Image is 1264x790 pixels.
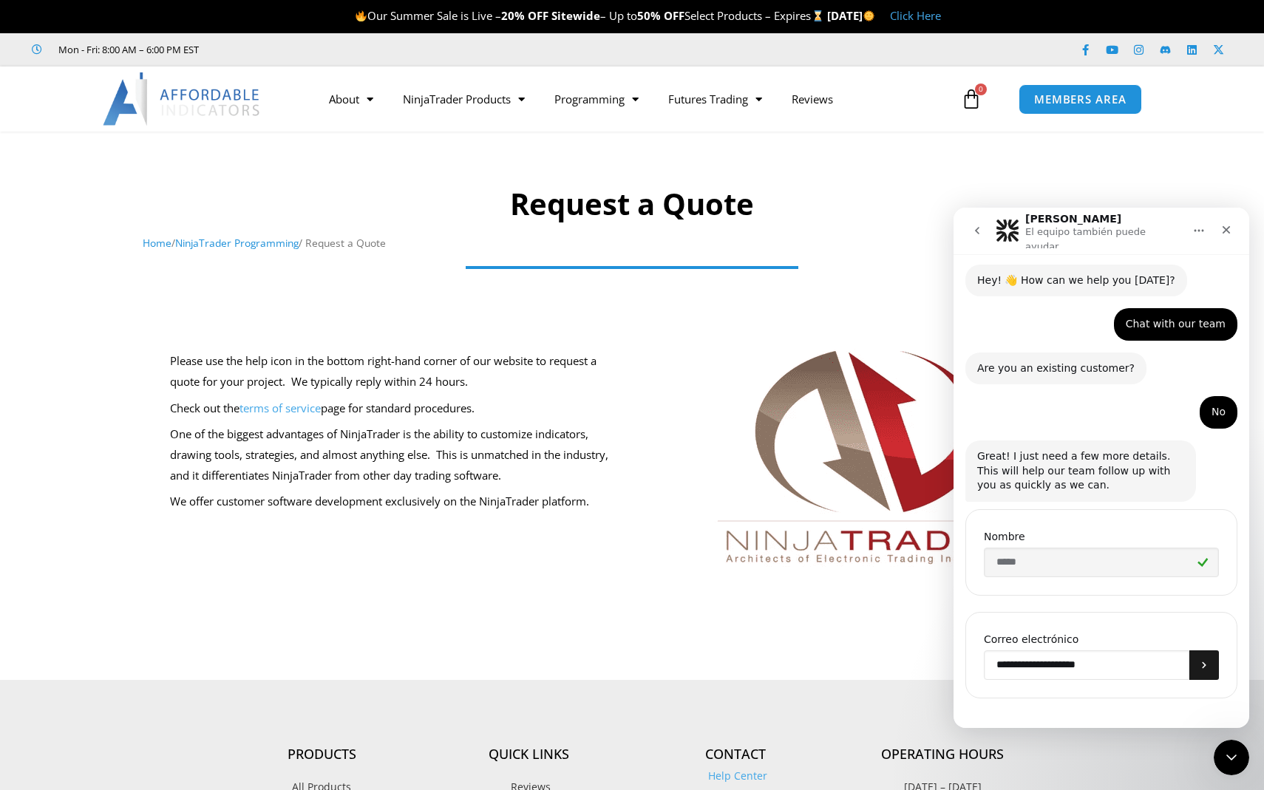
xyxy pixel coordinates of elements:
img: 🌞 [863,10,874,21]
p: Please use the help icon in the bottom right-hand corner of our website to request a quote for yo... [170,351,625,392]
a: MEMBERS AREA [1019,84,1142,115]
span: Our Summer Sale is Live – – Up to Select Products – Expires [355,8,826,23]
p: We offer customer software development exclusively on the NinjaTrader platform. [170,491,625,512]
span: Help Center [704,766,767,786]
img: Ninjatrader2combo large | Affordable Indicators – NinjaTrader [690,336,1044,599]
nav: Breadcrumb [143,234,1122,253]
span: Mon - Fri: 8:00 AM – 6:00 PM EST [55,41,199,58]
a: NinjaTrader Programming [175,236,299,250]
strong: 50% OFF [637,8,684,23]
iframe: Intercom live chat [954,208,1249,728]
a: About [314,82,388,116]
p: One of the biggest advantages of NinjaTrader is the ability to customize indicators, drawing tool... [170,424,625,486]
a: Programming [540,82,653,116]
h1: Request a Quote [143,183,1122,225]
img: LogoAI | Affordable Indicators – NinjaTrader [103,72,262,126]
a: Home [143,236,171,250]
span: 0 [975,84,987,95]
h4: Quick Links [425,746,632,763]
strong: Sitewide [551,8,600,23]
span: MEMBERS AREA [1034,94,1127,105]
a: Futures Trading [653,82,777,116]
p: Check out the page for standard procedures. [170,398,625,419]
a: terms of service [239,401,321,415]
a: NinjaTrader Products [388,82,540,116]
h4: Operating Hours [839,746,1046,763]
a: Click Here [890,8,941,23]
strong: [DATE] [827,8,875,23]
a: Reviews [777,82,848,116]
h4: Contact [632,746,839,763]
h4: Products [218,746,425,763]
iframe: Intercom live chat [1214,740,1249,775]
img: 🔥 [356,10,367,21]
iframe: Customer reviews powered by Trustpilot [220,42,441,57]
a: 0 [939,78,1004,120]
nav: Menu [314,82,957,116]
img: ⌛ [812,10,823,21]
a: Help Center [632,766,839,786]
strong: 20% OFF [501,8,548,23]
